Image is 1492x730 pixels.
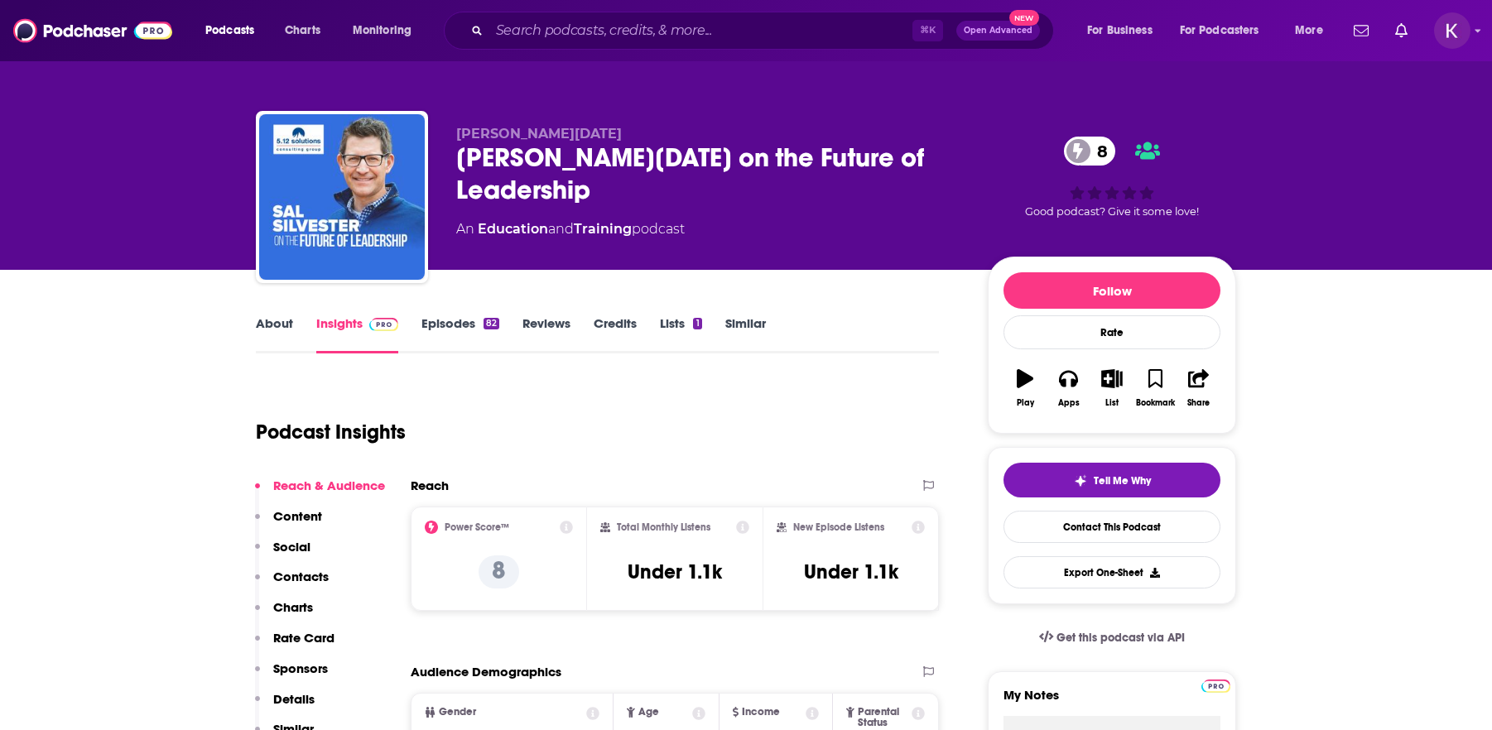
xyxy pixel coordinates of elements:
span: Open Advanced [964,26,1032,35]
button: Charts [255,599,313,630]
a: 8 [1064,137,1116,166]
button: open menu [1283,17,1344,44]
p: 8 [479,555,519,588]
span: 8 [1080,137,1116,166]
button: Bookmark [1133,358,1177,418]
h2: New Episode Listens [793,521,884,533]
p: Content [273,508,322,524]
a: Contact This Podcast [1003,511,1220,543]
a: Show notifications dropdown [1389,17,1414,45]
div: Bookmark [1136,398,1175,408]
span: More [1295,19,1323,42]
span: Logged in as kwignall [1434,12,1470,49]
a: Lists1 [660,315,701,353]
h1: Podcast Insights [256,420,406,444]
span: For Podcasters [1180,19,1259,42]
a: Education [478,221,548,237]
span: Income [742,707,780,718]
span: Age [638,707,659,718]
div: 1 [693,318,701,329]
p: Rate Card [273,630,334,646]
div: 82 [484,318,499,329]
a: About [256,315,293,353]
button: open menu [341,17,433,44]
button: Details [255,691,315,722]
img: User Profile [1434,12,1470,49]
button: Contacts [255,569,329,599]
button: List [1090,358,1133,418]
a: InsightsPodchaser Pro [316,315,398,353]
img: Sal Silvester on the Future of Leadership [259,114,425,280]
h3: Under 1.1k [804,560,898,584]
button: Play [1003,358,1047,418]
span: For Business [1087,19,1153,42]
div: An podcast [456,219,685,239]
p: Social [273,539,310,555]
button: Export One-Sheet [1003,556,1220,588]
span: Parental Status [858,707,909,728]
a: Training [574,221,632,237]
h2: Total Monthly Listens [617,521,710,533]
p: Reach & Audience [273,478,385,493]
button: open menu [1169,17,1283,44]
button: Share [1177,358,1220,418]
span: Monitoring [353,19,412,42]
label: My Notes [1003,687,1220,716]
div: 8Good podcast? Give it some love! [988,126,1236,228]
div: Share [1187,398,1210,408]
span: Tell Me Why [1094,474,1151,487]
div: Apps [1058,398,1080,408]
div: List [1105,398,1119,408]
div: Search podcasts, credits, & more... [460,12,1070,50]
button: Follow [1003,272,1220,309]
a: Show notifications dropdown [1347,17,1375,45]
p: Details [273,691,315,707]
span: Get this podcast via API [1056,631,1185,645]
button: tell me why sparkleTell Me Why [1003,463,1220,497]
button: Sponsors [255,660,328,691]
span: Good podcast? Give it some love! [1025,205,1199,218]
span: New [1009,10,1039,26]
a: Episodes82 [421,315,499,353]
button: Rate Card [255,630,334,660]
img: tell me why sparkle [1074,474,1087,487]
img: Podchaser - Follow, Share and Rate Podcasts [13,15,172,46]
p: Charts [273,599,313,615]
p: Sponsors [273,660,328,676]
span: Podcasts [205,19,254,42]
button: Content [255,508,322,539]
span: and [548,221,574,237]
button: Reach & Audience [255,478,385,508]
div: Rate [1003,315,1220,349]
button: Social [255,539,310,569]
div: Play [1017,398,1034,408]
img: Podchaser Pro [369,318,398,331]
a: Charts [274,17,330,44]
a: Pro website [1201,677,1230,693]
input: Search podcasts, credits, & more... [489,17,912,44]
h2: Audience Demographics [411,664,561,680]
button: Show profile menu [1434,12,1470,49]
h2: Power Score™ [445,521,509,533]
span: ⌘ K [912,20,943,41]
img: Podchaser Pro [1201,680,1230,693]
button: open menu [1076,17,1173,44]
a: Similar [725,315,766,353]
a: Get this podcast via API [1026,617,1198,658]
span: [PERSON_NAME][DATE] [456,126,622,142]
button: Apps [1047,358,1090,418]
span: Charts [285,19,320,42]
p: Contacts [273,569,329,584]
span: Gender [439,707,476,718]
button: Open AdvancedNew [956,21,1040,41]
h3: Under 1.1k [628,560,722,584]
h2: Reach [411,478,449,493]
a: Reviews [522,315,570,353]
button: open menu [194,17,276,44]
a: Credits [594,315,637,353]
